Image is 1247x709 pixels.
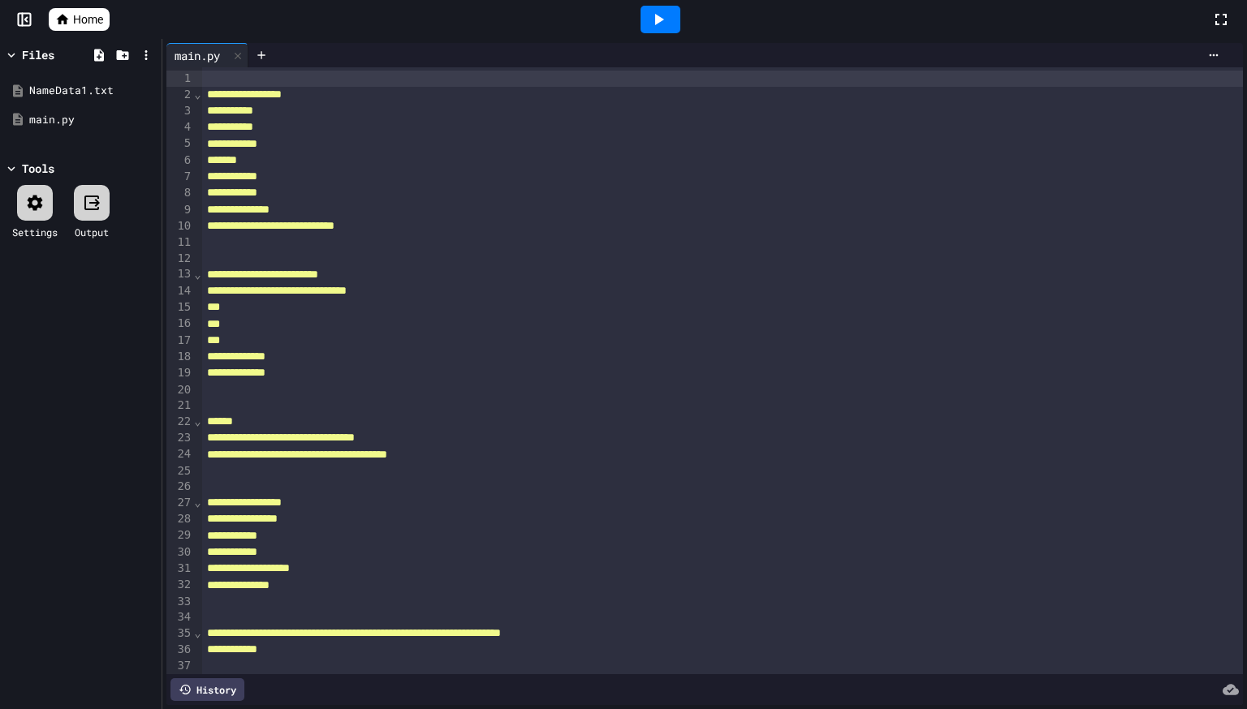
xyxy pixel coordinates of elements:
div: 10 [166,218,193,234]
div: 15 [166,299,193,316]
div: 11 [166,234,193,251]
span: Fold line [193,88,201,101]
div: 4 [166,119,193,135]
div: NameData1.txt [29,83,156,99]
div: 3 [166,103,193,119]
div: History [170,678,244,701]
a: Home [49,8,110,31]
div: 8 [166,185,193,201]
div: 23 [166,430,193,446]
div: main.py [29,112,156,128]
div: 16 [166,316,193,332]
div: main.py [166,47,228,64]
span: Fold line [193,268,201,281]
div: 12 [166,251,193,267]
div: 19 [166,365,193,381]
div: 27 [166,495,193,511]
span: Home [73,11,103,28]
div: 35 [166,625,193,642]
div: 33 [166,594,193,610]
span: Fold line [193,496,201,509]
div: 26 [166,479,193,495]
div: 29 [166,527,193,544]
div: 22 [166,414,193,430]
div: Settings [12,225,58,239]
div: 9 [166,202,193,218]
div: 17 [166,333,193,349]
div: Output [75,225,109,239]
div: Tools [22,160,54,177]
div: 18 [166,349,193,365]
span: Fold line [193,626,201,639]
span: Fold line [193,415,201,428]
div: 36 [166,642,193,658]
div: 30 [166,544,193,561]
div: 6 [166,153,193,169]
div: 14 [166,283,193,299]
div: 25 [166,463,193,479]
div: 38 [166,674,193,690]
div: 13 [166,266,193,282]
div: 28 [166,511,193,527]
div: 24 [166,446,193,462]
div: 37 [166,658,193,674]
div: 20 [166,382,193,398]
div: Files [22,46,54,63]
div: 31 [166,561,193,577]
div: main.py [166,43,248,67]
div: 7 [166,169,193,185]
div: 32 [166,577,193,593]
div: 34 [166,609,193,625]
div: 5 [166,135,193,152]
div: 1 [166,71,193,87]
div: 21 [166,397,193,414]
div: 2 [166,87,193,103]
